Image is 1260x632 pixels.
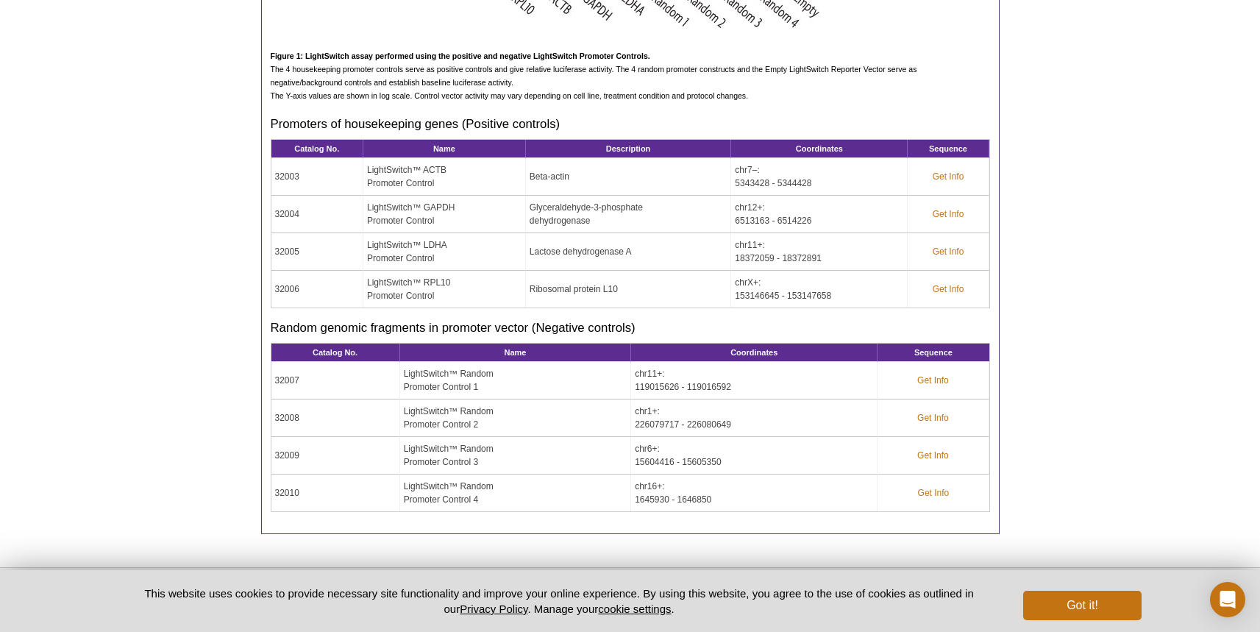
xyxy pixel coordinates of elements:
[271,233,364,271] td: 32005
[796,144,843,153] strong: Coordinates
[731,233,908,271] td: chr11+: 18372059 - 18372891
[294,144,339,153] strong: Catalog No.
[933,245,964,258] a: Get Info
[271,271,364,308] td: 32006
[271,52,650,60] strong: Figure 1: LightSwitch assay performed using the positive and negative LightSwitch Promoter Controls.
[271,158,364,196] td: 32003
[598,603,671,615] button: cookie settings
[119,586,1000,617] p: This website uses cookies to provide necessary site functionality and improve your online experie...
[400,362,631,400] td: LightSwitch™ Random Promoter Control 1
[363,233,526,271] td: LightSwitch™ LDHA Promoter Control
[918,486,950,500] a: Get Info
[313,348,357,357] strong: Catalog No.
[271,437,400,475] td: 32009
[526,233,732,271] td: Lactose dehydrogenase A
[631,437,878,475] td: chr6+: 15604416 - 15605350
[271,196,364,233] td: 32004
[1023,591,1141,620] button: Got it!
[731,158,908,196] td: chr7–: 5343428 - 5344428
[929,144,967,153] strong: Sequence
[526,196,732,233] td: Glyceraldehyde-3-phosphate dehydrogenase
[526,158,732,196] td: Beta-actin
[271,475,400,511] td: 32010
[914,348,953,357] strong: Sequence
[917,411,949,425] a: Get Info
[526,271,732,308] td: Ribosomal protein L10
[631,475,878,511] td: chr16+: 1645930 - 1646850
[271,117,990,132] h3: Promoters of housekeeping genes (Positive controls)
[363,196,526,233] td: LightSwitch™ GAPDH Promoter Control
[933,283,964,296] a: Get Info
[504,348,526,357] strong: Name
[460,603,527,615] a: Privacy Policy
[400,475,631,511] td: LightSwitch™ Random Promoter Control 4
[363,271,526,308] td: LightSwitch™ RPL10 Promoter Control
[271,362,400,400] td: 32007
[730,348,777,357] strong: Coordinates
[254,568,423,628] img: Active Motif,
[731,271,908,308] td: chrX+: 153146645 - 153147658
[933,207,964,221] a: Get Info
[271,321,990,335] h3: Random genomic fragments in promoter vector (Negative controls)
[917,449,949,462] a: Get Info
[731,196,908,233] td: chr12+: 6513163 - 6514226
[631,362,878,400] td: chr11+: 119015626 - 119016592
[1210,582,1245,617] div: Open Intercom Messenger
[433,144,455,153] strong: Name
[400,400,631,437] td: LightSwitch™ Random Promoter Control 2
[363,158,526,196] td: LightSwitch™ ACTB Promoter Control
[606,144,651,153] strong: Description
[917,374,949,387] a: Get Info
[933,170,964,183] a: Get Info
[631,400,878,437] td: chr1+: 226079717 - 226080649
[400,437,631,475] td: LightSwitch™ Random Promoter Control 3
[271,52,917,100] span: The 4 housekeeping promoter controls serve as positive controls and give relative luciferase acti...
[271,400,400,437] td: 32008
